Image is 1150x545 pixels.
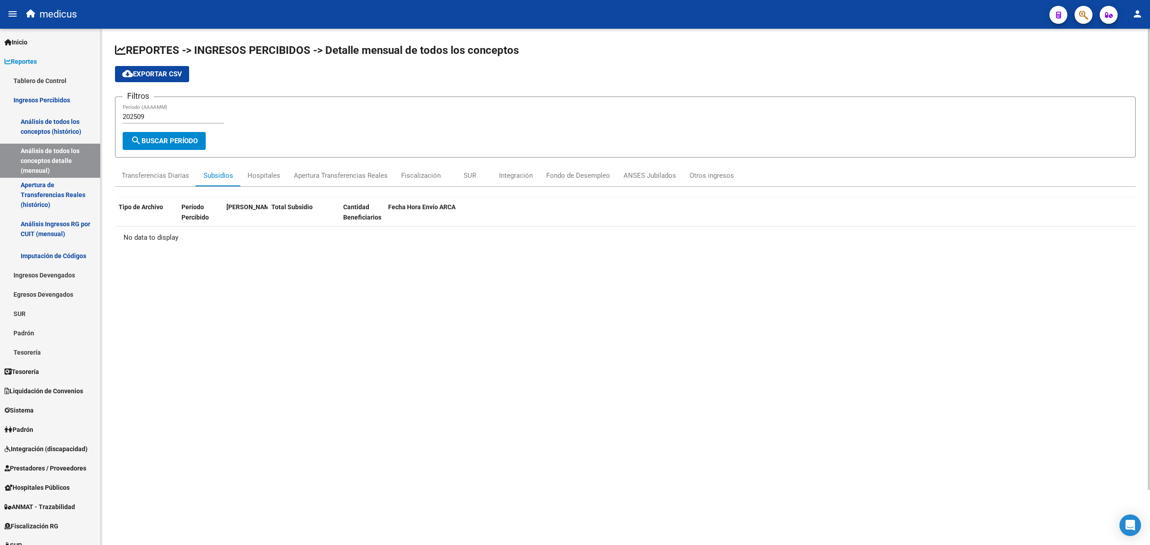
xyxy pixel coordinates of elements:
[294,171,388,180] div: Apertura Transferencias Reales
[4,444,88,454] span: Integración (discapacidad)
[4,37,27,47] span: Inicio
[123,132,206,150] button: Buscar Período
[131,137,198,145] span: Buscar Período
[40,4,77,24] span: medicus
[388,203,456,211] span: Fecha Hora Envío ARCA
[4,367,39,377] span: Tesorería
[123,90,154,102] h3: Filtros
[4,386,83,396] span: Liquidación de Convenios
[690,171,734,180] div: Otros ingresos
[181,203,209,221] span: Período Percibido
[464,171,476,180] div: SUR
[4,425,33,435] span: Padrón
[122,70,182,78] span: Exportar CSV
[115,66,189,82] button: Exportar CSV
[4,405,34,415] span: Sistema
[248,171,280,180] div: Hospitales
[115,198,178,237] datatable-header-cell: Tipo de Archivo
[401,171,441,180] div: Fiscalización
[546,171,610,180] div: Fondo de Desempleo
[624,171,676,180] div: ANSES Jubilados
[4,521,58,531] span: Fiscalización RG
[115,44,519,57] span: REPORTES -> INGRESOS PERCIBIDOS -> Detalle mensual de todos los conceptos
[131,135,142,146] mat-icon: search
[385,198,1127,237] datatable-header-cell: Fecha Hora Envío ARCA
[1132,9,1143,19] mat-icon: person
[223,198,268,237] datatable-header-cell: Período Devengado
[203,171,233,180] div: Subsidios
[4,463,86,473] span: Prestadores / Proveedores
[1119,514,1141,536] div: Open Intercom Messenger
[178,198,223,237] datatable-header-cell: Período Percibido
[119,203,163,211] span: Tipo de Archivo
[115,227,1136,249] div: No data to display
[122,171,189,180] div: Transferencias Diarias
[226,203,275,211] span: [PERSON_NAME]
[499,171,533,180] div: Integración
[4,483,70,492] span: Hospitales Públicos
[343,203,381,221] span: Cantidad Beneficiarios
[4,502,75,512] span: ANMAT - Trazabilidad
[268,198,340,237] datatable-header-cell: Total Subsidio
[4,57,37,66] span: Reportes
[7,9,18,19] mat-icon: menu
[122,68,133,79] mat-icon: cloud_download
[340,198,385,237] datatable-header-cell: Cantidad Beneficiarios
[271,203,313,211] span: Total Subsidio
